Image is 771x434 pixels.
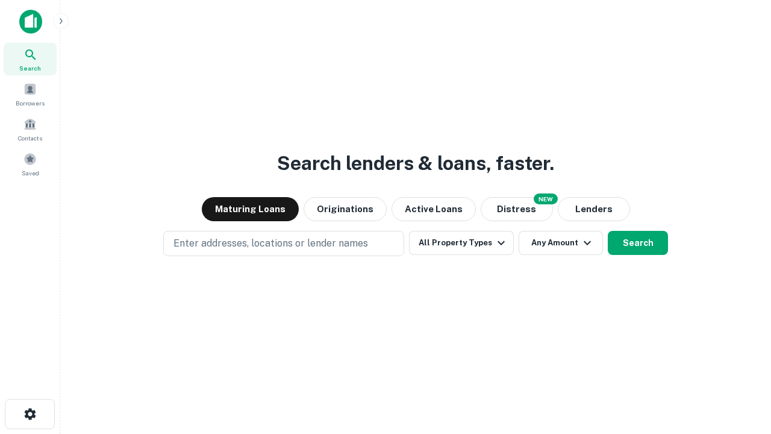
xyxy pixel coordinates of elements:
[481,197,553,221] button: Search distressed loans with lien and other non-mortgage details.
[711,338,771,395] iframe: Chat Widget
[608,231,668,255] button: Search
[4,78,57,110] a: Borrowers
[163,231,404,256] button: Enter addresses, locations or lender names
[392,197,476,221] button: Active Loans
[173,236,368,251] p: Enter addresses, locations or lender names
[534,193,558,204] div: NEW
[22,168,39,178] span: Saved
[304,197,387,221] button: Originations
[409,231,514,255] button: All Property Types
[19,10,42,34] img: capitalize-icon.png
[519,231,603,255] button: Any Amount
[4,148,57,180] a: Saved
[202,197,299,221] button: Maturing Loans
[16,98,45,108] span: Borrowers
[558,197,630,221] button: Lenders
[18,133,42,143] span: Contacts
[19,63,41,73] span: Search
[4,43,57,75] a: Search
[277,149,554,178] h3: Search lenders & loans, faster.
[4,113,57,145] a: Contacts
